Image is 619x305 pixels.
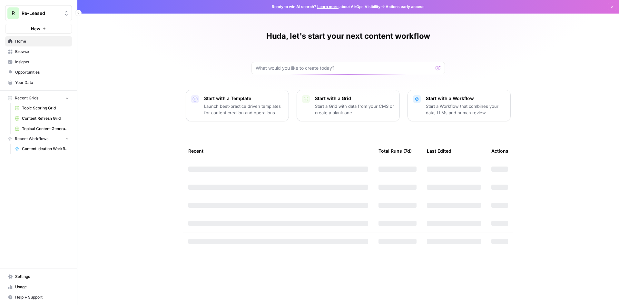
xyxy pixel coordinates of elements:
span: Recent Workflows [15,136,48,142]
a: Content Ideation Workflow [12,144,72,154]
span: Settings [15,274,69,280]
input: What would you like to create today? [256,65,433,71]
span: Topic Scoring Grid [22,105,69,111]
button: Help + Support [5,292,72,302]
p: Start with a Template [204,95,283,102]
span: R [12,9,15,17]
span: Actions early access [386,4,425,10]
span: New [31,25,40,32]
span: Content Refresh Grid [22,116,69,121]
div: Last Edited [427,142,451,160]
span: Usage [15,284,69,290]
a: Content Refresh Grid [12,113,72,124]
button: Start with a TemplateLaunch best-practice driven templates for content creation and operations [186,90,289,121]
button: Recent Workflows [5,134,72,144]
span: Help + Support [15,294,69,300]
button: Start with a WorkflowStart a Workflow that combines your data, LLMs and human review [408,90,511,121]
p: Start a Workflow that combines your data, LLMs and human review [426,103,505,116]
a: Topic Scoring Grid [12,103,72,113]
a: Your Data [5,77,72,88]
span: Your Data [15,80,69,86]
span: Opportunities [15,69,69,75]
a: Browse [5,46,72,57]
span: Re-Leased [22,10,61,16]
a: Learn more [317,4,339,9]
p: Start with a Grid [315,95,394,102]
p: Start with a Workflow [426,95,505,102]
span: Recent Grids [15,95,38,101]
span: Insights [15,59,69,65]
span: Topical Content Generation Grid [22,126,69,132]
p: Start a Grid with data from your CMS or create a blank one [315,103,394,116]
span: Home [15,38,69,44]
button: New [5,24,72,34]
button: Start with a GridStart a Grid with data from your CMS or create a blank one [297,90,400,121]
a: Usage [5,282,72,292]
h1: Huda, let's start your next content workflow [266,31,430,41]
a: Opportunities [5,67,72,77]
a: Settings [5,271,72,282]
span: Content Ideation Workflow [22,146,69,152]
div: Total Runs (7d) [378,142,412,160]
a: Insights [5,57,72,67]
span: Browse [15,49,69,55]
p: Launch best-practice driven templates for content creation and operations [204,103,283,116]
button: Recent Grids [5,93,72,103]
div: Actions [491,142,508,160]
button: Workspace: Re-Leased [5,5,72,21]
span: Ready to win AI search? about AirOps Visibility [272,4,380,10]
a: Topical Content Generation Grid [12,124,72,134]
a: Home [5,36,72,46]
div: Recent [188,142,368,160]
